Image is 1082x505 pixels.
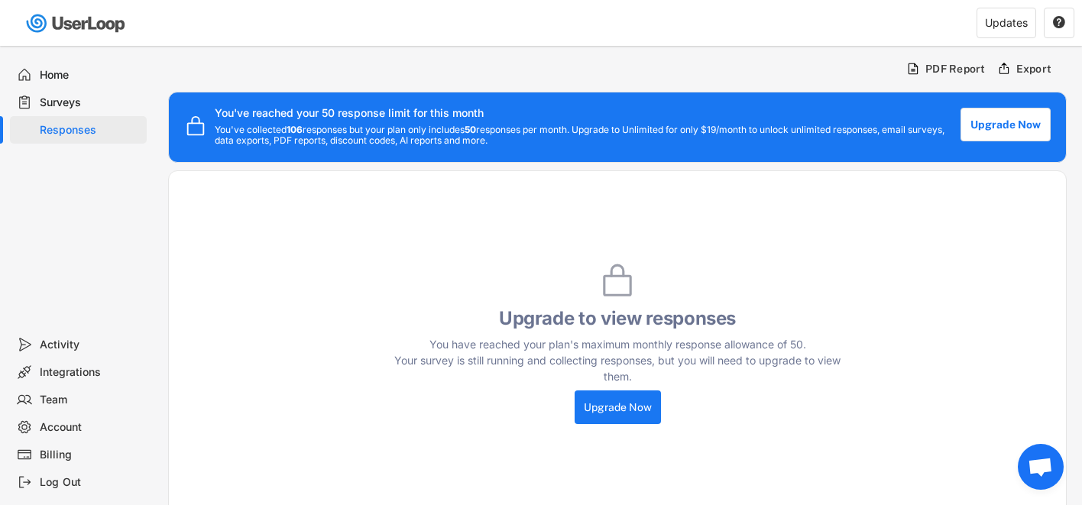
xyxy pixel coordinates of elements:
[575,390,661,424] button: Upgrade Now
[40,68,141,83] div: Home
[287,124,303,135] strong: 106
[40,475,141,490] div: Log Out
[1016,62,1052,76] div: Export
[961,108,1051,141] button: Upgrade Now
[215,108,484,118] div: You've reached your 50 response limit for this month
[465,124,476,135] strong: 50
[40,338,141,352] div: Activity
[40,365,141,380] div: Integrations
[1053,15,1065,29] text: 
[40,448,141,462] div: Billing
[40,420,141,435] div: Account
[23,8,131,39] img: userloop-logo-01.svg
[388,307,847,330] h4: Upgrade to view responses
[1018,444,1064,490] a: Open chat
[40,393,141,407] div: Team
[215,125,945,147] div: You've collected responses but your plan only includes responses per month. Upgrade to Unlimited ...
[40,123,141,138] div: Responses
[40,95,141,110] div: Surveys
[388,336,847,384] div: You have reached your plan's maximum monthly response allowance of 50. Your survey is still runni...
[925,62,986,76] div: PDF Report
[985,18,1028,28] div: Updates
[1052,16,1066,30] button: 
